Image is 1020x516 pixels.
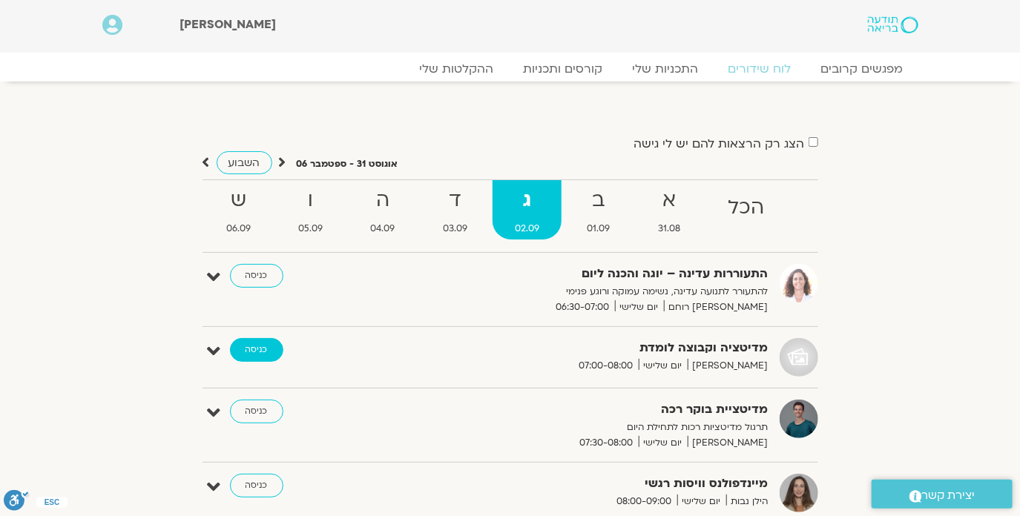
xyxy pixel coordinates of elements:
[348,180,417,239] a: ה04.09
[612,494,677,509] span: 08:00-09:00
[421,184,490,217] strong: ד
[405,284,769,300] p: להתעורר לתנועה עדינה, נשימה עמוקה ורוגע פנימי
[872,480,1013,509] a: יצירת קשר
[714,62,806,76] a: לוח שידורים
[922,486,975,506] span: יצירת קשר
[421,180,490,239] a: ד03.09
[405,338,769,358] strong: מדיטציה וקבוצה לומדת
[217,151,272,174] a: השבוע
[230,474,283,497] a: כניסה
[575,435,639,451] span: 07:30-08:00
[688,358,769,374] span: [PERSON_NAME]
[509,62,618,76] a: קורסים ותכניות
[276,221,345,236] span: 05.09
[677,494,726,509] span: יום שלישי
[493,180,562,239] a: ג02.09
[806,62,918,76] a: מפגשים קרובים
[276,184,345,217] strong: ו
[493,221,562,236] span: 02.09
[297,156,398,172] p: אוגוסט 31 - ספטמבר 06
[230,264,283,288] a: כניסה
[180,16,276,33] span: [PERSON_NAME]
[664,300,769,315] span: [PERSON_NAME] רוחם
[204,180,273,239] a: ש06.09
[565,180,632,239] a: ב01.09
[618,62,714,76] a: התכניות שלי
[551,300,615,315] span: 06:30-07:00
[204,221,273,236] span: 06.09
[565,221,632,236] span: 01.09
[230,338,283,362] a: כניסה
[230,400,283,423] a: כניסה
[228,156,260,170] span: השבוע
[405,62,509,76] a: ההקלטות שלי
[639,435,688,451] span: יום שלישי
[574,358,639,374] span: 07:00-08:00
[726,494,769,509] span: הילן נבות
[405,400,769,420] strong: מדיטציית בוקר רכה
[405,420,769,435] p: תרגול מדיטציות רכות לתחילת היום
[615,300,664,315] span: יום שלישי
[348,184,417,217] strong: ה
[636,180,703,239] a: א31.08
[204,184,273,217] strong: ש
[636,221,703,236] span: 31.08
[688,435,769,451] span: [PERSON_NAME]
[405,474,769,494] strong: מיינדפולנס וויסות רגשי
[405,264,769,284] strong: התעוררות עדינה – יוגה והכנה ליום
[493,184,562,217] strong: ג
[421,221,490,236] span: 03.09
[634,137,805,150] label: הצג רק הרצאות להם יש לי גישה
[705,191,786,225] strong: הכל
[348,221,417,236] span: 04.09
[565,184,632,217] strong: ב
[705,180,786,239] a: הכל
[636,184,703,217] strong: א
[639,358,688,374] span: יום שלישי
[276,180,345,239] a: ו05.09
[102,62,918,76] nav: Menu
